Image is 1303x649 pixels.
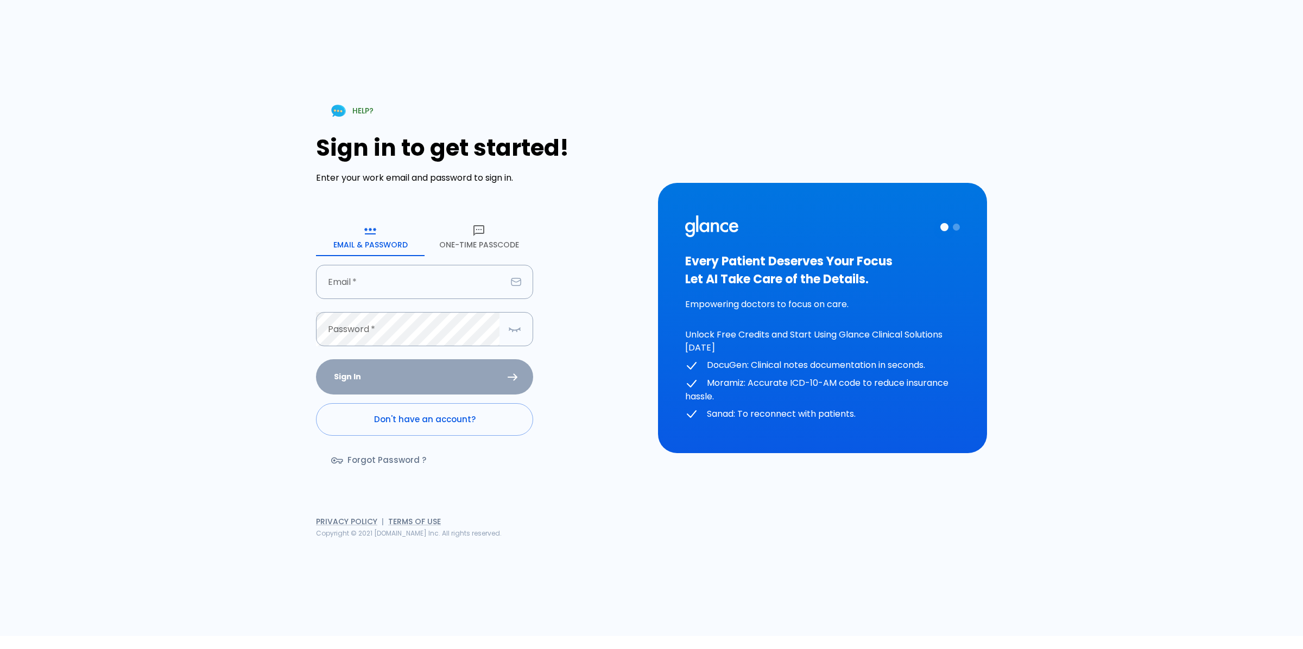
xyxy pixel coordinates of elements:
button: Email & Password [316,217,425,256]
p: Moramiz: Accurate ICD-10-AM code to reduce insurance hassle. [685,377,960,403]
h3: Every Patient Deserves Your Focus Let AI Take Care of the Details. [685,252,960,288]
button: One-Time Passcode [425,217,533,256]
img: Chat Support [329,101,348,120]
input: dr.ahmed@clinic.com [316,265,507,299]
a: HELP? [316,97,387,125]
a: Forgot Password ? [316,444,444,476]
span: Copyright © 2021 [DOMAIN_NAME] Inc. All rights reserved. [316,529,502,538]
p: Sanad: To reconnect with patients. [685,408,960,421]
p: Empowering doctors to focus on care. [685,298,960,311]
p: Unlock Free Credits and Start Using Glance Clinical Solutions [DATE] [685,328,960,354]
p: DocuGen: Clinical notes documentation in seconds. [685,359,960,372]
p: Enter your work email and password to sign in. [316,171,645,184]
span: | [382,516,384,527]
a: Don't have an account? [316,403,533,436]
a: Terms of Use [388,516,441,527]
h1: Sign in to get started! [316,135,645,161]
a: Privacy Policy [316,516,377,527]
